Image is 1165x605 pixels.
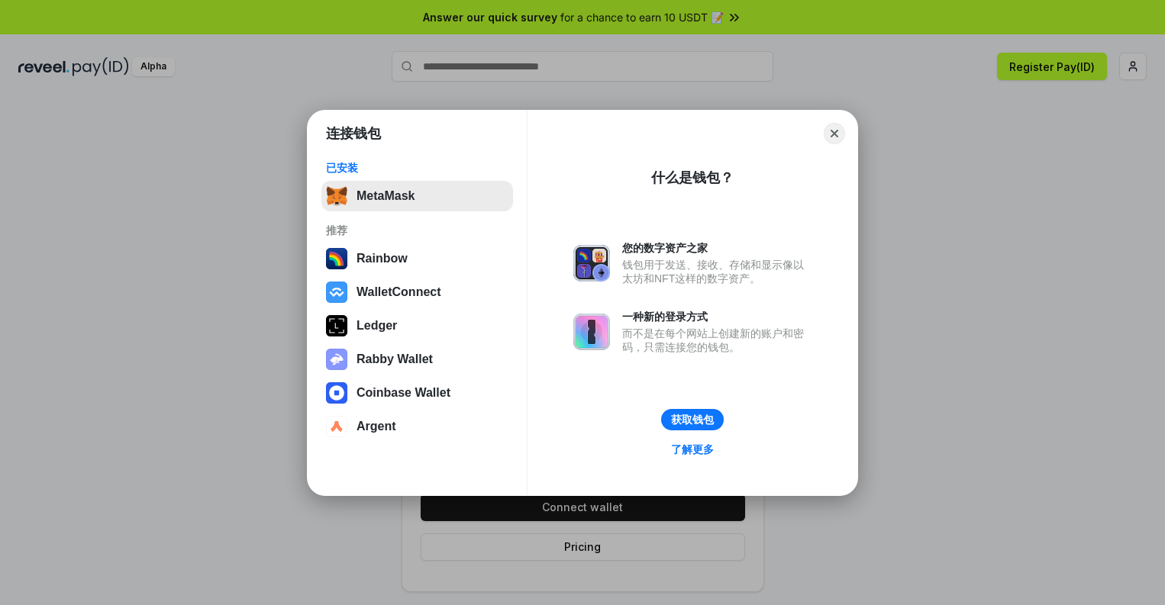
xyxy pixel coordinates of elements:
div: 一种新的登录方式 [622,310,812,323]
img: svg+xml,%3Csvg%20xmlns%3D%22http%3A%2F%2Fwww.w3.org%2F2000%2Fsvg%22%20width%3D%2228%22%20height%3... [326,315,347,336]
button: Rainbow [321,243,513,274]
a: 了解更多 [662,439,723,459]
div: 了解更多 [671,442,714,456]
div: WalletConnect [357,285,441,299]
div: 已安装 [326,161,508,175]
button: Argent [321,411,513,442]
div: 什么是钱包？ [651,169,734,187]
div: 钱包用于发送、接收、存储和显示像以太坊和NFT这样的数字资产。 [622,258,812,285]
div: Rabby Wallet [357,352,433,366]
button: 获取钱包 [661,409,724,430]
h1: 连接钱包 [326,124,381,143]
button: MetaMask [321,181,513,211]
img: svg+xml,%3Csvg%20fill%3D%22none%22%20height%3D%2233%22%20viewBox%3D%220%200%2035%2033%22%20width%... [326,185,347,207]
img: svg+xml,%3Csvg%20xmlns%3D%22http%3A%2F%2Fwww.w3.org%2F2000%2Fsvg%22%20fill%3D%22none%22%20viewBox... [573,245,610,282]
button: Rabby Wallet [321,344,513,375]
img: svg+xml,%3Csvg%20xmlns%3D%22http%3A%2F%2Fwww.w3.org%2F2000%2Fsvg%22%20fill%3D%22none%22%20viewBox... [326,349,347,370]
div: 您的数字资产之家 [622,241,812,255]
div: MetaMask [357,189,415,203]
div: Argent [357,420,396,433]
img: svg+xml,%3Csvg%20xmlns%3D%22http%3A%2F%2Fwww.w3.org%2F2000%2Fsvg%22%20fill%3D%22none%22%20viewBox... [573,314,610,350]
div: 推荐 [326,224,508,237]
div: 获取钱包 [671,413,714,426]
button: Close [824,123,845,144]
div: Coinbase Wallet [357,386,450,400]
div: Ledger [357,319,397,333]
button: Ledger [321,311,513,341]
img: svg+xml,%3Csvg%20width%3D%2228%22%20height%3D%2228%22%20viewBox%3D%220%200%2028%2028%22%20fill%3D... [326,382,347,404]
div: 而不是在每个网站上创建新的账户和密码，只需连接您的钱包。 [622,327,812,354]
img: svg+xml,%3Csvg%20width%3D%22120%22%20height%3D%22120%22%20viewBox%3D%220%200%20120%20120%22%20fil... [326,248,347,269]
img: svg+xml,%3Csvg%20width%3D%2228%22%20height%3D%2228%22%20viewBox%3D%220%200%2028%2028%22%20fill%3D... [326,416,347,437]
button: WalletConnect [321,277,513,307]
img: svg+xml,%3Csvg%20width%3D%2228%22%20height%3D%2228%22%20viewBox%3D%220%200%2028%2028%22%20fill%3D... [326,282,347,303]
div: Rainbow [357,252,408,265]
button: Coinbase Wallet [321,378,513,408]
